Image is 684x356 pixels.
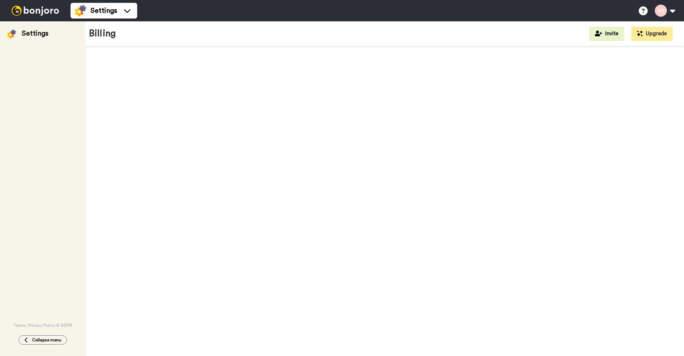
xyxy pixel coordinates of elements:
[22,28,48,38] div: Settings
[631,27,673,41] button: Upgrade
[90,6,117,16] span: Settings
[589,27,624,41] button: Invite
[9,6,62,16] img: bj-logo-header-white.svg
[89,28,116,39] h1: Billing
[19,335,67,345] button: Collapse menu
[32,337,61,343] span: Collapse menu
[75,5,86,16] img: settings-colored.svg
[7,30,16,38] img: settings-colored.svg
